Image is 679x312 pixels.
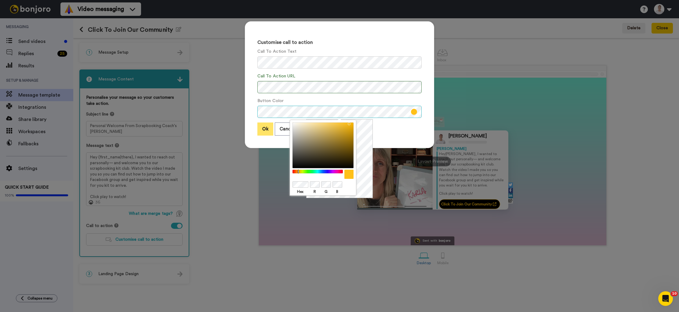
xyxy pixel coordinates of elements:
label: Hex [292,189,308,194]
h3: Customise call to action [257,40,422,45]
span: 10 [671,291,678,296]
label: G [321,189,331,194]
button: Ok [257,122,273,136]
label: Call To Action URL [257,73,295,80]
label: Call To Action Text [257,48,297,55]
iframe: Intercom live chat [658,291,673,306]
button: Cancel [275,122,299,136]
label: B [332,189,342,194]
label: Button Color [257,98,284,104]
label: R [310,189,320,194]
